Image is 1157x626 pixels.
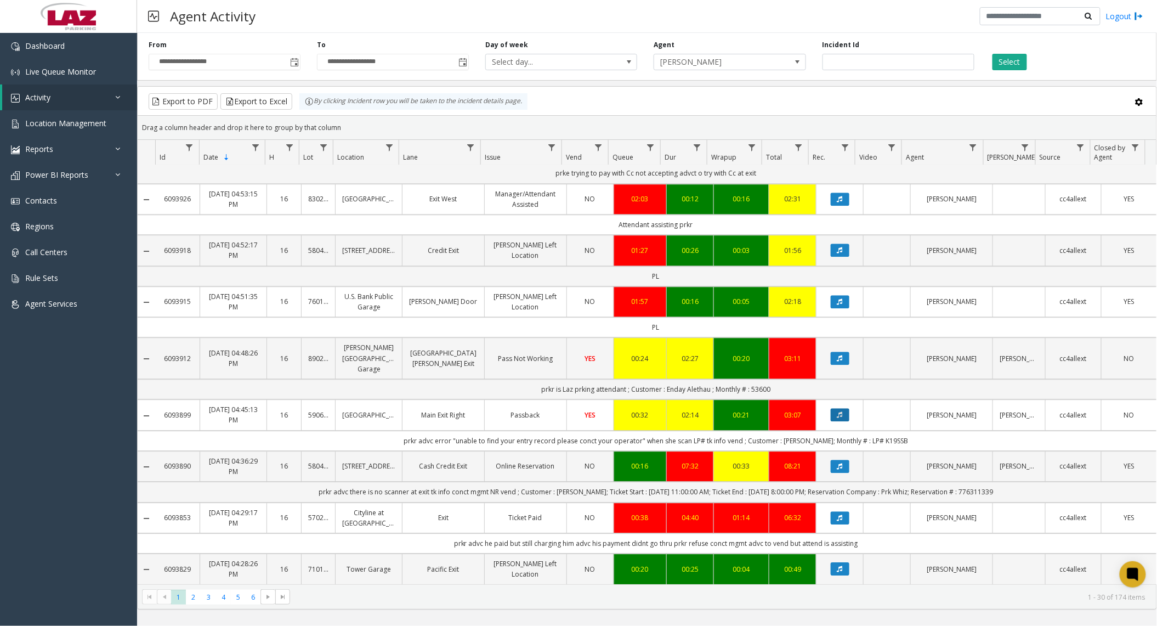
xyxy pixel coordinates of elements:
a: 00:33 [721,461,762,471]
a: cc4allext [1052,410,1094,420]
a: NO [574,461,607,471]
div: 00:25 [673,564,707,574]
a: 00:16 [621,461,660,471]
td: prkr is Laz prking attendant ; Customer : Enday Alethau ; Monthly # : 53600 [155,379,1156,399]
a: 16 [274,194,294,204]
span: Video [859,153,877,162]
a: 6093915 [162,296,193,307]
span: Page 2 [186,590,201,605]
a: 830216 [308,194,329,204]
div: 02:31 [776,194,809,204]
a: NO [1108,353,1150,364]
span: Toggle popup [456,54,468,70]
span: Lot [303,153,313,162]
div: 00:04 [721,564,762,574]
a: Lane Filter Menu [463,140,478,155]
div: 02:14 [673,410,707,420]
span: Location Management [25,118,106,128]
img: 'icon' [11,145,20,154]
span: Location [338,153,365,162]
a: Collapse Details [138,565,155,574]
a: [PERSON_NAME] [1000,353,1039,364]
a: 04:40 [673,512,707,523]
a: [PERSON_NAME] Left Location [491,559,560,579]
a: Collapse Details [138,195,155,204]
a: [PERSON_NAME] [917,461,986,471]
a: Parker Filter Menu [1018,140,1033,155]
a: 00:20 [721,353,762,364]
a: [STREET_ADDRESS] [342,461,395,471]
a: 06:32 [776,512,809,523]
span: NO [585,297,595,306]
span: Vend [566,153,582,162]
img: 'icon' [11,120,20,128]
a: Pass Not Working [491,353,560,364]
span: Page 4 [216,590,231,605]
a: 16 [274,410,294,420]
span: Queue [612,153,633,162]
a: 01:14 [721,512,762,523]
a: 760140 [308,296,329,307]
a: NO [574,564,607,574]
span: YES [1124,194,1134,204]
a: [STREET_ADDRESS] [342,245,395,256]
a: 00:24 [621,353,660,364]
label: From [149,40,167,50]
label: To [317,40,326,50]
a: cc4allext [1052,194,1094,204]
a: U.S. Bank Public Garage [342,291,395,312]
a: [PERSON_NAME] [917,564,986,574]
span: Issue [485,153,501,162]
a: 02:18 [776,296,809,307]
div: 07:32 [673,461,707,471]
label: Agent [654,40,674,50]
span: Page 5 [231,590,246,605]
div: 00:05 [721,296,762,307]
span: Select day... [486,54,606,70]
a: 01:57 [621,296,660,307]
a: 6093912 [162,353,193,364]
div: Data table [138,140,1156,584]
td: prkr advc error "unable to find your entry record please conct your operator" when she scan LP# t... [155,431,1156,451]
a: [PERSON_NAME] Left Location [491,291,560,312]
img: pageIcon [148,3,159,30]
a: 01:56 [776,245,809,256]
a: Dur Filter Menu [690,140,705,155]
img: 'icon' [11,94,20,103]
a: 00:49 [776,564,809,574]
td: Attendant assisting prkr [155,215,1156,235]
a: 00:32 [621,410,660,420]
a: Issue Filter Menu [545,140,559,155]
span: NO [585,565,595,574]
span: Activity [25,92,50,103]
label: Incident Id [823,40,860,50]
a: Main Exit Right [409,410,478,420]
a: cc4allext [1052,512,1094,523]
span: Call Centers [25,247,67,257]
a: 00:20 [621,564,660,574]
a: Vend Filter Menu [591,140,606,155]
a: [PERSON_NAME] [917,194,986,204]
a: 03:11 [776,353,809,364]
a: cc4allext [1052,461,1094,471]
a: 01:27 [621,245,660,256]
a: YES [1108,245,1150,256]
a: 570270 [308,512,329,523]
a: YES [1108,194,1150,204]
a: 890202 [308,353,329,364]
div: 00:21 [721,410,762,420]
a: [DATE] 04:36:29 PM [207,456,260,477]
a: [PERSON_NAME] [917,410,986,420]
a: [PERSON_NAME] [1000,461,1039,471]
div: By clicking Incident row you will be taken to the incident details page. [299,93,528,110]
a: 02:27 [673,353,707,364]
a: Lot Filter Menu [316,140,331,155]
span: Agent Services [25,298,77,309]
a: 16 [274,296,294,307]
div: 02:03 [621,194,660,204]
